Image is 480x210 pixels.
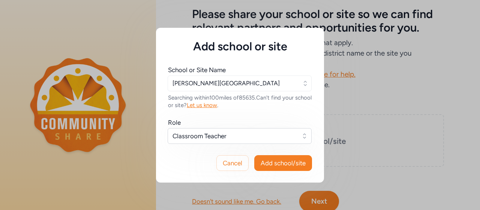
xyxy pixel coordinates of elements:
[261,159,306,168] span: Add school/site
[254,155,312,171] button: Add school/site
[168,118,181,127] div: Role
[172,131,296,141] span: Classroom Teacher
[168,94,312,109] div: Searching within 100 miles of 85635 . Can't find your school or site? .
[216,155,249,171] button: Cancel
[223,159,242,168] span: Cancel
[168,65,226,74] div: School or Site Name
[187,102,217,109] span: Let us know
[168,40,312,53] h5: Add school or site
[168,128,312,144] button: Classroom Teacher
[168,76,312,91] input: Enter school name...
